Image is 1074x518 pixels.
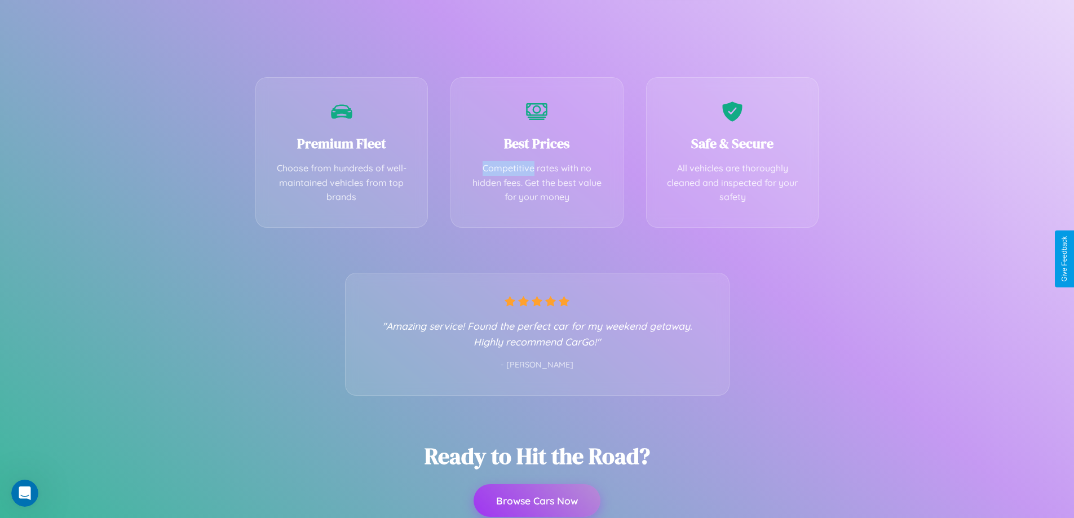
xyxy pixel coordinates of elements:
iframe: Intercom live chat [11,480,38,507]
h3: Best Prices [468,134,606,153]
p: All vehicles are thoroughly cleaned and inspected for your safety [664,161,802,205]
div: Give Feedback [1060,236,1068,282]
h2: Ready to Hit the Road? [425,441,650,471]
p: Competitive rates with no hidden fees. Get the best value for your money [468,161,606,205]
p: - [PERSON_NAME] [368,358,706,373]
button: Browse Cars Now [474,484,600,517]
h3: Premium Fleet [273,134,411,153]
h3: Safe & Secure [664,134,802,153]
p: "Amazing service! Found the perfect car for my weekend getaway. Highly recommend CarGo!" [368,318,706,349]
p: Choose from hundreds of well-maintained vehicles from top brands [273,161,411,205]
